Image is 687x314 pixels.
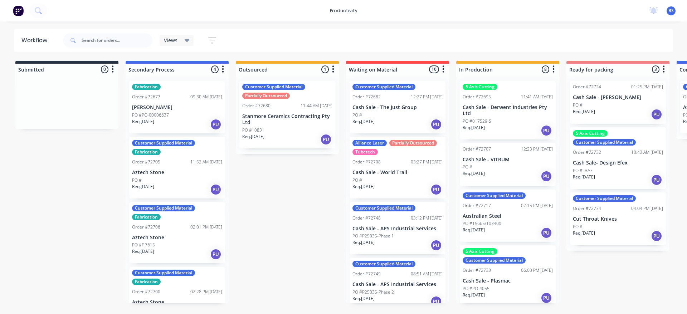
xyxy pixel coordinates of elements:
[242,113,332,126] p: Stanmore Ceramics Contracting Pty Ltd
[463,292,485,298] p: Req. [DATE]
[239,81,335,148] div: Customer Supplied MaterialPartially OutsourcedOrder #7268011:44 AM [DATE]Stanmore Ceramics Contra...
[573,102,583,108] p: PO #
[132,94,160,100] div: Order #72677
[132,112,169,118] p: PO #PO-00006637
[463,202,491,209] div: Order #72717
[190,159,222,165] div: 11:52 AM [DATE]
[460,245,556,307] div: 5 Axis CuttingCustomer Supplied MaterialOrder #7273306:00 PM [DATE]Cash Sale - PlasmacPO #PO-4055...
[350,258,445,310] div: Customer Supplied MaterialOrder #7274908:51 AM [DATE]Cash Sale - APS Industrial ServicesPO #P2503...
[242,127,264,133] p: PO #10831
[352,289,394,295] p: PO #P25035-Phase 2
[521,94,553,100] div: 11:41 AM [DATE]
[352,183,375,190] p: Req. [DATE]
[352,205,415,211] div: Customer Supplied Material
[463,248,497,255] div: 5 Axis Cutting
[463,157,553,163] p: Cash Sale - VITRUM
[411,271,443,277] div: 08:51 AM [DATE]
[352,239,375,246] p: Req. [DATE]
[350,137,445,198] div: Alliance LaserPartially OutsourcedTubetechOrder #7270803:27 PM [DATE]Cash Sale - World TrailPO #R...
[132,177,142,183] p: PO #
[463,146,491,152] div: Order #72707
[430,119,442,130] div: PU
[573,205,601,212] div: Order #72734
[541,292,552,304] div: PU
[352,118,375,125] p: Req. [DATE]
[570,81,666,124] div: Order #7272401:25 PM [DATE]Cash Sale - [PERSON_NAME]PO #Req.[DATE]PU
[242,84,305,90] div: Customer Supplied Material
[132,214,161,220] div: Fabrication
[463,124,485,131] p: Req. [DATE]
[463,227,485,233] p: Req. [DATE]
[460,190,556,242] div: Customer Supplied MaterialOrder #7271702:15 PM [DATE]Australian SteelPO #15665/103400Req.[DATE]PU
[132,289,160,295] div: Order #72700
[352,159,381,165] div: Order #72708
[129,137,225,198] div: Customer Supplied MaterialFabricationOrder #7270511:52 AM [DATE]Aztech StonePO #Req.[DATE]PU
[132,279,161,285] div: Fabrication
[352,104,443,111] p: Cash Sale - The Just Group
[352,215,381,221] div: Order #72748
[210,249,221,260] div: PU
[573,149,601,156] div: Order #72732
[430,296,442,307] div: PU
[541,171,552,182] div: PU
[352,149,378,155] div: Tubetech
[460,143,556,186] div: Order #7270712:23 PM [DATE]Cash Sale - VITRUMPO #Req.[DATE]PU
[430,240,442,251] div: PU
[541,227,552,239] div: PU
[631,149,663,156] div: 10:43 AM [DATE]
[463,285,489,292] p: PO #PO-4055
[573,84,601,90] div: Order #72724
[463,267,491,274] div: Order #72733
[352,261,415,267] div: Customer Supplied Material
[350,81,445,133] div: Customer Supplied MaterialOrder #7268212:27 PM [DATE]Cash Sale - The Just GroupPO #Req.[DATE]PU
[463,170,485,177] p: Req. [DATE]
[573,230,595,236] p: Req. [DATE]
[521,267,553,274] div: 06:00 PM [DATE]
[132,159,160,165] div: Order #72705
[132,270,195,276] div: Customer Supplied Material
[352,94,381,100] div: Order #72682
[463,104,553,117] p: Cash Sale - Derwent Industries Pty Ltd
[430,184,442,195] div: PU
[352,177,362,183] p: PO #
[631,205,663,212] div: 04:04 PM [DATE]
[301,103,332,109] div: 11:44 AM [DATE]
[352,84,415,90] div: Customer Supplied Material
[132,242,155,248] p: PO #F 7615
[573,174,595,180] p: Req. [DATE]
[573,195,636,202] div: Customer Supplied Material
[352,281,443,288] p: Cash Sale - APS Industrial Services
[573,224,583,230] p: PO #
[190,94,222,100] div: 09:30 AM [DATE]
[242,133,264,140] p: Req. [DATE]
[210,184,221,195] div: PU
[242,93,290,99] div: Partially Outsourced
[411,94,443,100] div: 12:27 PM [DATE]
[463,84,497,90] div: 5 Axis Cutting
[352,233,394,239] p: PO #P25035-Phase 1
[320,134,332,145] div: PU
[389,140,437,146] div: Partially Outsourced
[132,118,154,125] p: Req. [DATE]
[352,226,443,232] p: Cash Sale - APS Industrial Services
[132,149,161,155] div: Fabrication
[210,119,221,130] div: PU
[132,205,195,211] div: Customer Supplied Material
[132,84,161,90] div: Fabrication
[463,94,491,100] div: Order #72695
[21,36,51,45] div: Workflow
[573,108,595,115] p: Req. [DATE]
[521,202,553,209] div: 02:15 PM [DATE]
[573,130,608,137] div: 5 Axis Cutting
[573,160,663,166] p: Cash Sale- Design Efex
[132,183,154,190] p: Req. [DATE]
[651,230,662,242] div: PU
[541,125,552,136] div: PU
[463,213,553,219] p: Australian Steel
[463,164,472,170] p: PO #
[463,278,553,284] p: Cash Sale - Plasmac
[132,104,222,111] p: [PERSON_NAME]
[132,224,160,230] div: Order #72706
[164,36,177,44] span: Views
[411,159,443,165] div: 03:27 PM [DATE]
